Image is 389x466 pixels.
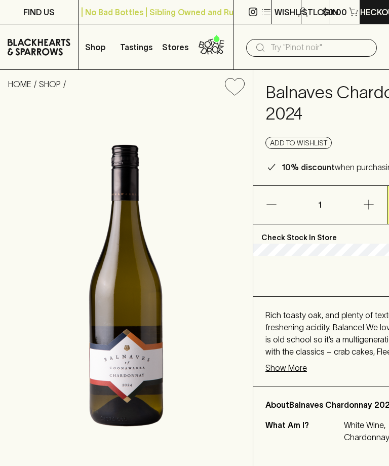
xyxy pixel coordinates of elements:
[85,41,105,53] p: Shop
[162,41,188,53] p: Stores
[265,419,341,443] p: What Am I?
[308,186,332,224] p: 1
[313,6,338,18] p: Login
[39,80,61,89] a: SHOP
[23,6,55,18] p: FIND US
[156,24,195,69] a: Stores
[265,137,332,149] button: Add to wishlist
[270,40,369,56] input: Try "Pinot noir"
[275,6,313,18] p: Wishlist
[265,362,307,374] p: Show More
[8,80,31,89] a: HOME
[79,24,118,69] button: Shop
[221,74,249,100] button: Add to wishlist
[120,41,152,53] p: Tastings
[323,6,347,18] p: $0.00
[282,163,335,172] b: 10% discount
[117,24,156,69] a: Tastings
